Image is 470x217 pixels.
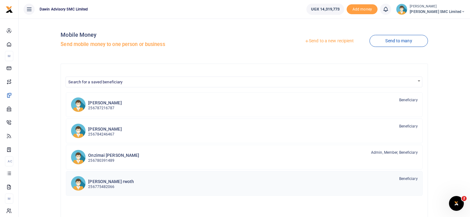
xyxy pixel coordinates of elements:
img: LO [71,97,86,112]
a: OFd Onzimai [PERSON_NAME] 256780391489 Admin, Member, Beneficiary [66,145,422,169]
span: Search for a saved beneficiary [66,77,422,87]
span: Dawin Advisory SMC Limited [37,6,91,12]
span: Beneficiary [399,176,418,182]
p: 256775482066 [88,184,134,190]
h6: Onzimai [PERSON_NAME] [88,153,139,158]
h6: [PERSON_NAME] [88,127,122,132]
span: [PERSON_NAME] SMC Limited [410,9,465,15]
h5: Send mobile money to one person or business [61,41,242,48]
a: Add money [347,6,378,11]
a: ROr [PERSON_NAME] rwoth 256775482066 Beneficiary [66,171,422,196]
li: Ac [5,156,13,166]
span: Search for a saved beneficiary [66,77,422,86]
a: logo-small logo-large logo-large [6,7,13,11]
p: 256787216787 [88,105,122,111]
h4: Mobile Money [61,31,242,38]
img: ROr [71,176,86,191]
a: profile-user [PERSON_NAME] [PERSON_NAME] SMC Limited [396,4,465,15]
span: UGX 14,319,773 [311,6,340,12]
span: Search for a saved beneficiary [68,80,122,84]
img: logo-small [6,6,13,13]
h6: [PERSON_NAME] rwoth [88,179,134,184]
iframe: Intercom live chat [449,196,464,211]
a: Send to many [370,35,428,47]
span: Beneficiary [399,123,418,129]
span: Admin, Member, Beneficiary [371,150,418,155]
span: 2 [462,196,467,201]
p: 256784246467 [88,131,122,137]
img: OFd [71,150,86,165]
a: UGX 14,319,773 [306,4,344,15]
span: Beneficiary [399,97,418,103]
li: Wallet ballance [304,4,347,15]
a: Send to a new recipient [289,35,370,47]
img: profile-user [396,4,407,15]
a: LO [PERSON_NAME] 256787216787 Beneficiary [66,92,422,117]
small: [PERSON_NAME] [410,4,465,9]
li: Toup your wallet [347,4,378,15]
p: 256780391489 [88,158,139,164]
img: MG [71,123,86,138]
span: Add money [347,4,378,15]
h6: [PERSON_NAME] [88,100,122,106]
a: MG [PERSON_NAME] 256784246467 Beneficiary [66,119,422,143]
li: M [5,51,13,61]
li: M [5,194,13,204]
